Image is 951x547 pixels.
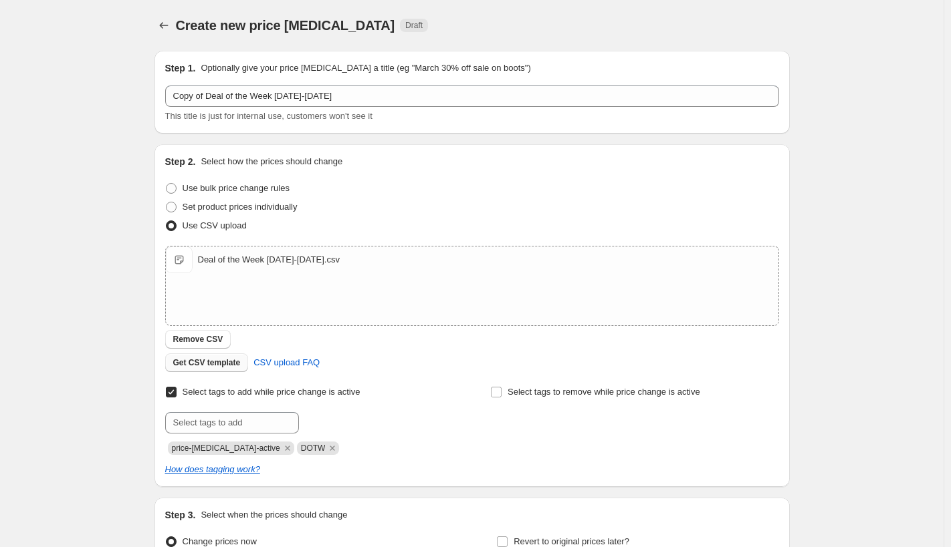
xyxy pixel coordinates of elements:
span: Select tags to remove while price change is active [508,387,700,397]
button: Remove price-change-job-active [282,442,294,454]
button: Remove CSV [165,330,231,349]
button: Price change jobs [154,16,173,35]
h2: Step 3. [165,508,196,522]
h2: Step 2. [165,155,196,168]
a: How does tagging work? [165,464,260,474]
span: Draft [405,20,423,31]
span: DOTW [301,443,326,453]
span: Select tags to add while price change is active [183,387,360,397]
span: Create new price [MEDICAL_DATA] [176,18,395,33]
div: Deal of the Week [DATE]-[DATE].csv [198,253,340,266]
a: CSV upload FAQ [245,352,328,373]
span: Revert to original prices later? [514,536,629,546]
span: Remove CSV [173,334,223,345]
span: CSV upload FAQ [253,356,320,369]
span: This title is just for internal use, customers won't see it [165,111,373,121]
button: Get CSV template [165,353,249,372]
span: Use bulk price change rules [183,183,290,193]
input: Select tags to add [165,412,299,433]
p: Optionally give your price [MEDICAL_DATA] a title (eg "March 30% off sale on boots") [201,61,530,75]
p: Select how the prices should change [201,155,342,168]
p: Select when the prices should change [201,508,347,522]
span: Set product prices individually [183,202,298,212]
span: Use CSV upload [183,220,247,230]
span: price-change-job-active [172,443,280,453]
span: Change prices now [183,536,257,546]
h2: Step 1. [165,61,196,75]
button: Remove DOTW [326,442,338,454]
span: Get CSV template [173,357,241,368]
input: 30% off holiday sale [165,85,779,107]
